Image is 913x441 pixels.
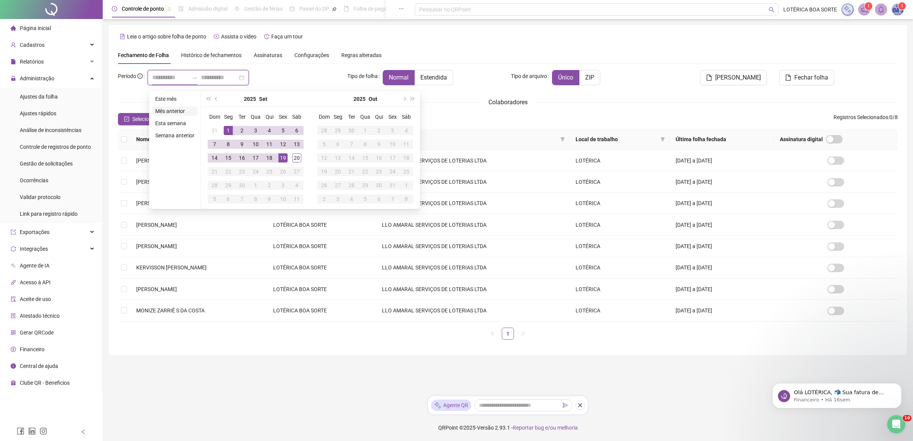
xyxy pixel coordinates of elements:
button: year panel [353,91,366,107]
span: Registros Selecionados [833,114,888,120]
div: 27 [292,167,301,176]
div: 29 [333,126,342,135]
td: 2025-09-02 [235,124,249,137]
span: file-done [178,6,184,11]
img: Profile image for Financeiro [17,23,29,35]
td: 2025-10-20 [331,165,345,178]
button: next-year [400,91,408,107]
div: 7 [210,140,219,149]
button: super-next-year [409,91,417,107]
span: ZIP [585,74,594,81]
span: Colaboradores [488,99,528,106]
td: 2025-08-31 [208,124,221,137]
div: 9 [237,140,247,149]
td: LLO AMARAL SERVIÇOS DE LOTERIAS LTDA [376,171,569,193]
button: Ajuda [102,237,152,268]
div: Como cadastrar um colaboradora? [16,212,127,220]
div: 24 [388,167,397,176]
button: Qual é a sua dúvida? [11,146,141,162]
div: Utilizando os Ajustes da Folha no QRPoint [11,223,141,237]
th: Dom [208,110,221,124]
td: 2025-10-14 [345,151,358,165]
p: Como podemos ajudar? [15,67,137,93]
div: 25 [265,167,274,176]
span: Análise de inconsistências [20,127,81,133]
td: 2025-10-27 [331,178,345,192]
span: youtube [214,34,219,39]
span: Regras alteradas [341,53,382,58]
td: [DATE] a [DATE] [670,150,773,171]
span: lock [11,76,16,81]
li: Esta semana [152,119,197,128]
div: Envie uma mensagem [16,109,127,117]
div: 31 [210,126,219,135]
td: 2025-09-27 [290,165,304,178]
td: 2025-09-28 [208,178,221,192]
div: Assinatura Digital na Folha de Ponto da QRPoint: Mais Segurança e Agilidade para sua Gestão [16,168,127,192]
div: 15 [224,153,233,162]
div: Assinatura Digital na Folha de Ponto da QRPoint: Mais Segurança e Agilidade para sua Gestão [11,165,141,195]
div: 25 [402,167,411,176]
td: 2025-11-01 [399,178,413,192]
td: 2025-10-15 [358,151,372,165]
span: Cadastros [20,42,45,48]
td: LOTÉRICA [569,171,670,193]
td: 2025-10-25 [399,165,413,178]
td: 2025-09-26 [276,165,290,178]
td: 2025-10-02 [372,124,386,137]
div: 19 [320,167,329,176]
td: 2025-10-02 [262,178,276,192]
div: 23 [374,167,383,176]
div: 14 [347,153,356,162]
div: 21 [347,167,356,176]
td: 2025-09-11 [262,137,276,151]
td: 2025-10-31 [386,178,399,192]
span: Gerar QRCode [20,330,54,336]
span: 1 [901,3,903,9]
span: Link para registro rápido [20,211,78,217]
span: Tipo de arquivo [511,72,547,80]
td: 2025-09-29 [221,178,235,192]
td: 2025-09-16 [235,151,249,165]
td: 2025-10-04 [290,178,304,192]
div: 16 [237,153,247,162]
li: 1 [502,328,514,340]
div: 3 [251,126,260,135]
th: Seg [221,110,235,124]
th: Qui [372,110,386,124]
div: 16 [374,153,383,162]
span: sync [11,246,16,252]
button: Selecionar todos [118,113,178,125]
td: 2025-10-28 [345,178,358,192]
span: Qual é a sua dúvida? [16,150,78,158]
span: Controle de ponto [122,6,164,12]
td: 2025-09-15 [221,151,235,165]
span: Faça um tour [271,33,303,40]
td: 2025-10-21 [345,165,358,178]
img: Profile image for Gabriel [89,12,104,27]
td: 2025-09-21 [208,165,221,178]
span: Histórico de fechamentos [181,52,242,58]
span: info-circle [11,363,16,369]
div: 10 [251,140,260,149]
span: info-circle [137,73,143,79]
td: 2025-09-06 [290,124,304,137]
div: 3 [388,126,397,135]
button: month panel [369,91,377,107]
span: : 0 / 8 [833,113,898,125]
td: 2025-09-05 [276,124,290,137]
span: Gestão de solicitações [20,161,73,167]
td: LLO AMARAL SERVIÇOS DE LOTERIAS LTDA [376,150,569,171]
div: 23 [237,167,247,176]
div: 5 [278,126,288,135]
span: file [11,59,16,64]
span: Ajustes da folha [20,94,58,100]
span: Agente de IA [20,263,49,269]
td: 2025-09-13 [290,137,304,151]
span: Razão social [382,135,557,143]
span: Painel do DP [299,6,329,12]
td: 2025-10-06 [331,137,345,151]
td: 2025-10-29 [358,178,372,192]
div: 17 [251,153,260,162]
th: Sex [386,110,399,124]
